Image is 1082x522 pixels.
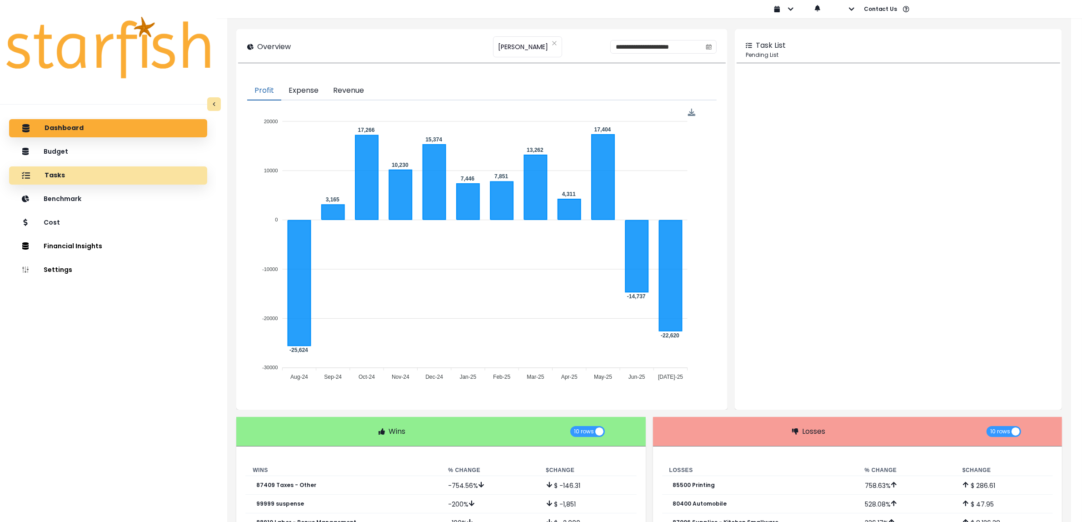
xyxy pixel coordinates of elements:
[441,465,539,476] th: % Change
[673,482,715,488] p: 85500 Printing
[688,109,696,116] img: Download Profit
[688,109,696,116] div: Menu
[858,465,955,476] th: % Change
[262,316,278,321] tspan: -20000
[756,40,786,51] p: Task List
[426,374,444,380] tspan: Dec-24
[245,465,441,476] th: Wins
[290,374,308,380] tspan: Aug-24
[44,195,81,203] p: Benchmark
[9,261,207,279] button: Settings
[460,374,477,380] tspan: Jan-25
[275,217,278,222] tspan: 0
[561,374,578,380] tspan: Apr-25
[359,374,375,380] tspan: Oct-24
[264,168,278,173] tspan: 10000
[552,39,557,48] button: Clear
[706,44,712,50] svg: calendar
[858,476,955,495] td: 758.63 %
[990,426,1010,437] span: 10 rows
[324,374,342,380] tspan: Sep-24
[9,237,207,256] button: Financial Insights
[44,219,60,226] p: Cost
[662,465,858,476] th: Losses
[247,81,281,100] button: Profit
[45,124,84,132] p: Dashboard
[494,374,511,380] tspan: Feb-25
[262,365,278,371] tspan: -30000
[539,465,637,476] th: $ Change
[256,482,316,488] p: 87409 Taxes - Other
[9,190,207,208] button: Benchmark
[256,501,304,507] p: 99999 suspense
[594,374,613,380] tspan: May-25
[9,119,207,137] button: Dashboard
[673,501,727,507] p: 80400 Automobile
[44,148,68,156] p: Budget
[9,143,207,161] button: Budget
[262,266,278,272] tspan: -10000
[955,495,1053,513] td: $ 47.95
[257,41,291,52] p: Overview
[441,476,539,495] td: -754.56 %
[441,495,539,513] td: -200 %
[858,495,955,513] td: 528.08 %
[955,465,1053,476] th: $ Change
[326,81,371,100] button: Revenue
[574,426,594,437] span: 10 rows
[9,214,207,232] button: Cost
[629,374,646,380] tspan: Jun-25
[9,166,207,185] button: Tasks
[539,476,637,495] td: $ -146.31
[45,171,65,180] p: Tasks
[392,374,409,380] tspan: Nov-24
[658,374,683,380] tspan: [DATE]-25
[389,426,405,437] p: Wins
[498,37,548,56] span: [PERSON_NAME]
[281,81,326,100] button: Expense
[264,119,278,124] tspan: 20000
[802,426,825,437] p: Losses
[552,40,557,46] svg: close
[539,495,637,513] td: $ -1,851
[527,374,544,380] tspan: Mar-25
[746,51,1051,59] p: Pending List
[955,476,1053,495] td: $ 286.61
